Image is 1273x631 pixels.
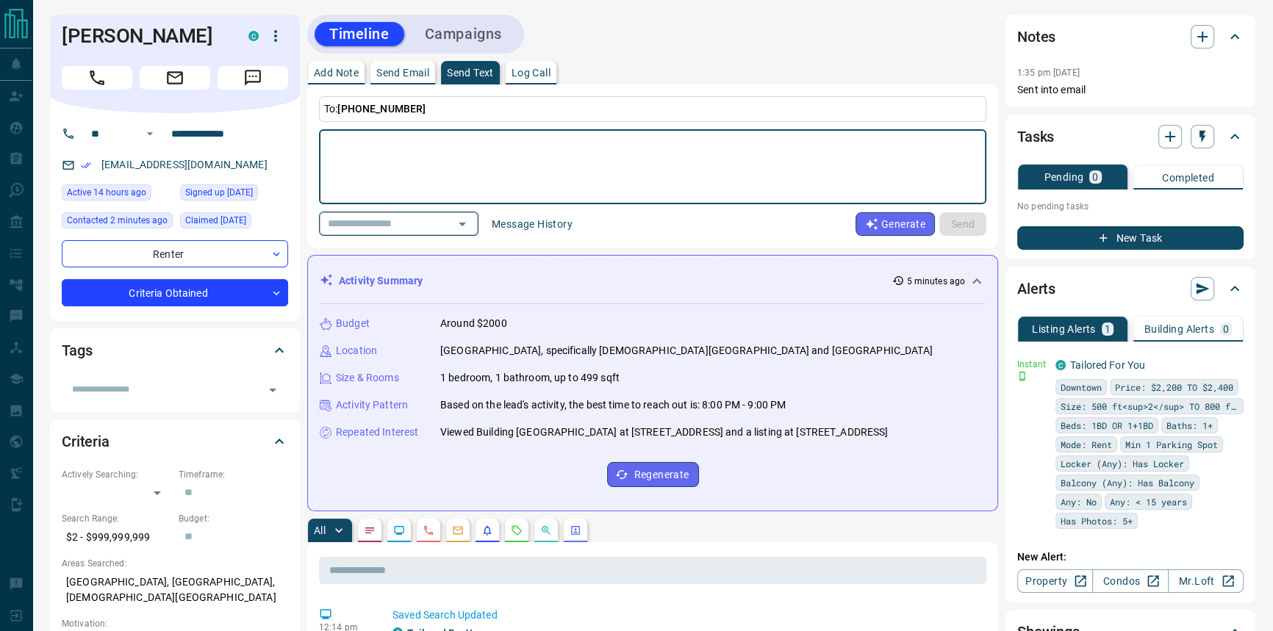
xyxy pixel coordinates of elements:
h2: Alerts [1017,277,1055,300]
a: Tailored For You [1070,359,1145,371]
p: Add Note [314,68,359,78]
a: Mr.Loft [1168,569,1244,593]
p: No pending tasks [1017,195,1244,217]
p: Completed [1162,173,1214,183]
div: Criteria [62,424,288,459]
svg: Listing Alerts [481,524,493,536]
button: Message History [483,212,581,236]
p: 0 [1092,172,1098,182]
div: Notes [1017,19,1244,54]
button: Campaigns [410,22,517,46]
span: Downtown [1061,380,1102,394]
p: Budget [336,316,370,331]
p: [GEOGRAPHIC_DATA], [GEOGRAPHIC_DATA], [DEMOGRAPHIC_DATA][GEOGRAPHIC_DATA] [62,570,288,610]
button: Open [141,125,159,143]
p: Listing Alerts [1032,324,1096,334]
h2: Tasks [1017,125,1054,148]
p: Viewed Building [GEOGRAPHIC_DATA] at [STREET_ADDRESS] and a listing at [STREET_ADDRESS] [440,425,888,440]
svg: Email Verified [81,160,91,170]
svg: Push Notification Only [1017,371,1028,381]
p: Send Email [376,68,429,78]
p: Pending [1044,172,1083,182]
p: [GEOGRAPHIC_DATA], specifically [DEMOGRAPHIC_DATA][GEOGRAPHIC_DATA] and [GEOGRAPHIC_DATA] [440,343,933,358]
button: Open [262,380,283,400]
h1: [PERSON_NAME] [62,24,226,48]
span: Message [218,66,288,90]
span: Price: $2,200 TO $2,400 [1115,380,1233,394]
p: Based on the lead's activity, the best time to reach out is: 8:00 PM - 9:00 PM [440,397,786,413]
p: Areas Searched: [62,557,288,570]
div: Tue Aug 12 2025 [62,212,173,233]
p: 1 bedroom, 1 bathroom, up to 499 sqft [440,370,620,386]
div: Criteria Obtained [62,279,288,306]
div: Tasks [1017,119,1244,154]
a: [EMAIL_ADDRESS][DOMAIN_NAME] [101,159,268,170]
span: Active 14 hours ago [67,185,146,200]
span: Size: 500 ft<sup>2</sup> TO 800 ft<sup>2</sup> [1061,399,1238,414]
button: Open [452,214,473,234]
span: Mode: Rent [1061,437,1112,452]
div: Tags [62,333,288,368]
button: Timeline [315,22,404,46]
p: To: [319,96,986,122]
p: Building Alerts [1144,324,1214,334]
p: Actively Searching: [62,468,171,481]
svg: Agent Actions [570,524,581,536]
span: Any: < 15 years [1110,494,1187,509]
span: Signed up [DATE] [185,185,253,200]
div: Mon Sep 30 2024 [180,212,288,233]
div: Activity Summary5 minutes ago [320,267,986,295]
p: Size & Rooms [336,370,399,386]
span: Locker (Any): Has Locker [1061,456,1184,471]
a: Condos [1092,569,1168,593]
div: condos.ca [1055,360,1066,370]
svg: Notes [364,524,376,536]
h2: Notes [1017,25,1055,48]
div: Alerts [1017,271,1244,306]
p: 0 [1223,324,1229,334]
button: Regenerate [607,462,699,487]
p: All [314,525,326,536]
p: $2 - $999,999,999 [62,525,171,549]
span: Call [62,66,132,90]
p: 1 [1105,324,1111,334]
p: Budget: [179,512,288,525]
span: Claimed [DATE] [185,213,246,228]
p: Send Text [447,68,494,78]
svg: Lead Browsing Activity [393,524,405,536]
span: Email [140,66,210,90]
p: Motivation: [62,617,288,630]
span: Beds: 1BD OR 1+1BD [1061,418,1153,433]
a: Property [1017,569,1093,593]
div: condos.ca [248,31,259,41]
span: Min 1 Parking Spot [1125,437,1218,452]
p: Instant [1017,358,1047,371]
div: Renter [62,240,288,267]
span: Has Photos: 5+ [1061,513,1133,528]
p: Repeated Interest [336,425,418,440]
span: [PHONE_NUMBER] [337,103,426,115]
svg: Opportunities [540,524,552,536]
p: Location [336,343,377,358]
svg: Requests [511,524,523,536]
h2: Criteria [62,430,110,453]
span: Contacted 2 minutes ago [67,213,168,228]
span: Any: No [1061,494,1097,509]
p: Search Range: [62,512,171,525]
p: Log Call [512,68,551,78]
button: Generate [856,212,935,236]
div: Mon Aug 11 2025 [62,184,173,205]
svg: Emails [452,524,464,536]
p: Activity Pattern [336,397,408,413]
p: Activity Summary [339,273,423,289]
p: Around $2000 [440,316,507,331]
div: Fri May 06 2022 [180,184,288,205]
svg: Calls [423,524,434,536]
span: Balcony (Any): Has Balcony [1061,475,1194,490]
p: Saved Search Updated [392,607,980,623]
p: Timeframe: [179,468,288,481]
p: Sent into email [1017,82,1244,98]
p: 5 minutes ago [907,275,965,288]
p: 1:35 pm [DATE] [1017,68,1080,78]
p: New Alert: [1017,549,1244,565]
